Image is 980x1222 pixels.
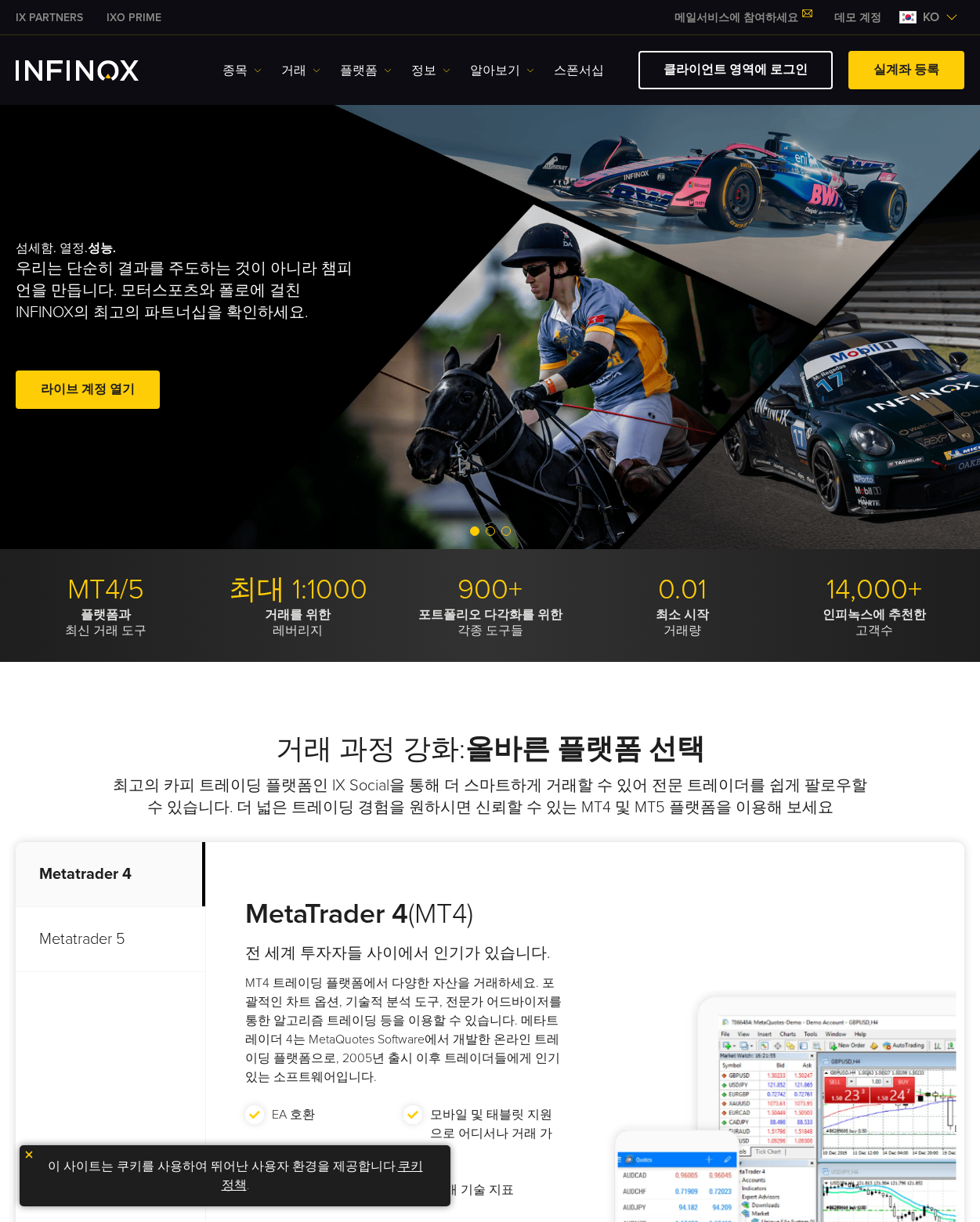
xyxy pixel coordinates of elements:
span: Go to slide 1 [470,526,479,536]
p: Metatrader 5 [16,907,205,972]
a: 메일서비스에 참여하세요 [663,11,823,24]
a: INFINOX MENU [823,9,893,26]
p: 14,000+ [784,573,964,607]
p: 레버리지 [208,607,388,638]
span: ko [917,8,946,27]
a: 정보 [411,61,450,80]
a: 실계좌 등록 [848,51,964,89]
strong: 성능. [88,240,116,256]
p: 0.01 [592,573,772,607]
div: 섬세함. 열정. [16,215,443,438]
img: yellow close icon [24,1149,34,1160]
p: 900+ [400,573,580,607]
h2: 거래 과정 강화: [16,732,964,767]
strong: 최소 시작 [656,607,709,623]
strong: 포트폴리오 다각화를 위한 [418,607,562,623]
p: MT4 트레이딩 플랫폼에서 다양한 자산을 거래하세요. 포괄적인 차트 옵션, 기술적 분석 도구, 전문가 어드바이저를 통한 알고리즘 트레이딩 등을 이용할 수 있습니다. 메타트레이... [245,974,562,1086]
p: 이 사이트는 쿠키를 사용하여 뛰어난 사용자 환경을 제공합니다. . [27,1153,443,1198]
h3: (MT4) [245,897,562,931]
a: 거래 [281,61,320,80]
a: 클라이언트 영역에 로그인 [638,51,833,89]
strong: 올바른 플랫폼 선택 [465,732,705,766]
p: Metatrader 4 [16,842,205,907]
p: 각종 도구들 [400,607,580,638]
p: 거래량 [592,607,772,638]
a: 플랫폼 [340,61,392,80]
p: 최대 1:1000 [208,573,388,607]
span: Go to slide 3 [501,526,511,536]
strong: 플랫폼과 [81,607,131,623]
p: EA 호환 [272,1105,315,1124]
span: Go to slide 2 [486,526,495,536]
p: 최고의 카피 트레이딩 플랫폼인 IX Social을 통해 더 스마트하게 거래할 수 있어 전문 트레이더를 쉽게 팔로우할 수 있습니다. 더 넓은 트레이딩 경험을 원하시면 신뢰할 수... [110,775,870,819]
p: 우리는 단순히 결과를 주도하는 것이 아니라 챔피언을 만듭니다. 모터스포츠와 폴로에 걸친 INFINOX의 최고의 파트너십을 확인하세요. [16,258,357,324]
a: 알아보기 [470,61,534,80]
a: INFINOX [4,9,95,26]
h4: 전 세계 투자자들 사이에서 인기가 있습니다. [245,942,562,964]
a: 스폰서십 [554,61,604,80]
p: 고객수 [784,607,964,638]
a: INFINOX Logo [16,60,175,81]
p: 최신 거래 도구 [16,607,196,638]
a: 라이브 계정 열기 [16,371,160,409]
a: 종목 [222,61,262,80]
p: MT4/5 [16,573,196,607]
strong: MetaTrader 4 [245,897,408,931]
p: 30개 기술 지표 [430,1180,514,1199]
a: INFINOX [95,9,173,26]
p: 모바일 및 태블릿 지원으로 어디서나 거래 가능 [430,1105,554,1162]
strong: 거래를 위한 [265,607,331,623]
strong: 인피녹스에 추천한 [823,607,926,623]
